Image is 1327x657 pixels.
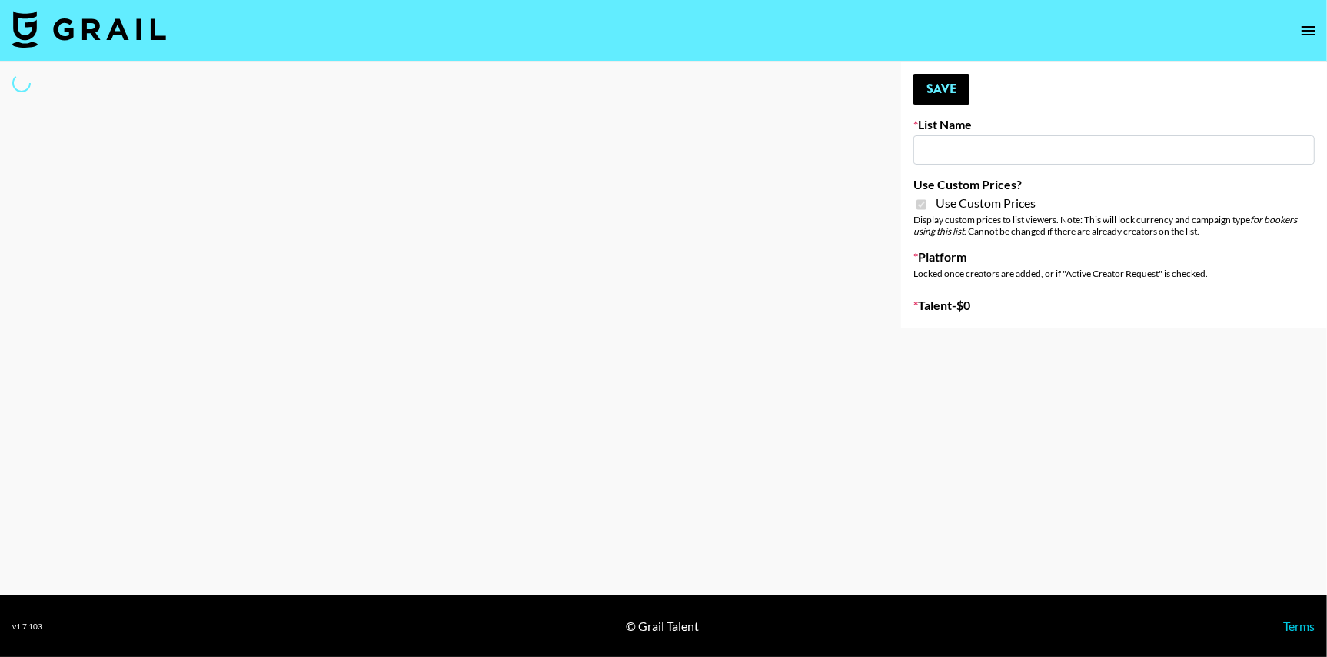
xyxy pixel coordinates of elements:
label: Talent - $ 0 [913,298,1315,313]
img: Grail Talent [12,11,166,48]
label: Use Custom Prices? [913,177,1315,192]
div: Locked once creators are added, or if "Active Creator Request" is checked. [913,268,1315,279]
span: Use Custom Prices [936,195,1036,211]
a: Terms [1283,619,1315,633]
label: List Name [913,117,1315,132]
label: Platform [913,249,1315,265]
div: © Grail Talent [627,619,700,634]
div: v 1.7.103 [12,622,42,632]
em: for bookers using this list [913,214,1297,237]
div: Display custom prices to list viewers. Note: This will lock currency and campaign type . Cannot b... [913,214,1315,237]
button: open drawer [1293,15,1324,46]
button: Save [913,74,969,105]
